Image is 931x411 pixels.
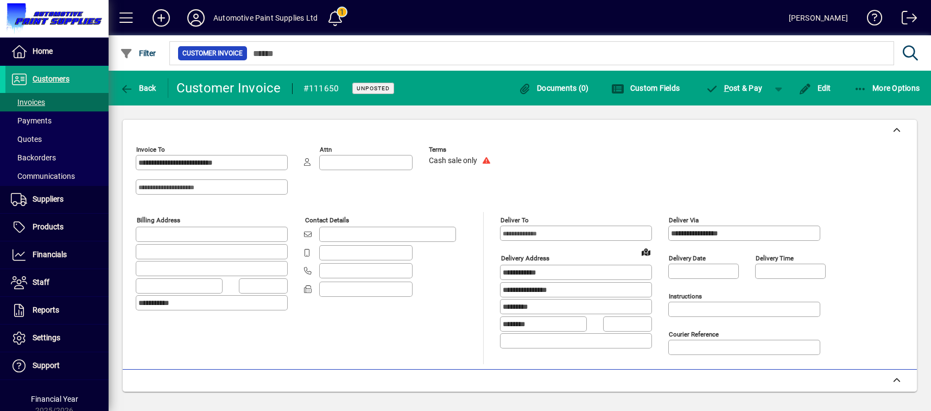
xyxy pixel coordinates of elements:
[609,78,682,98] button: Custom Fields
[5,269,109,296] a: Staff
[5,167,109,185] a: Communications
[851,78,923,98] button: More Options
[33,250,67,259] span: Financials
[120,49,156,58] span: Filter
[320,146,332,153] mat-label: Attn
[789,9,848,27] div: [PERSON_NAME]
[11,135,42,144] span: Quotes
[859,2,883,38] a: Knowledge Base
[213,9,318,27] div: Automotive Paint Supplies Ltd
[5,148,109,167] a: Backorders
[501,216,529,224] mat-label: Deliver To
[5,93,109,111] a: Invoices
[33,333,60,342] span: Settings
[11,172,75,180] span: Communications
[518,84,589,92] span: Documents (0)
[5,130,109,148] a: Quotes
[179,8,213,28] button: Profile
[669,331,719,338] mat-label: Courier Reference
[33,222,64,231] span: Products
[136,146,165,153] mat-label: Invoice To
[669,216,699,224] mat-label: Deliver via
[669,292,702,300] mat-label: Instructions
[5,186,109,213] a: Suppliers
[117,43,159,63] button: Filter
[894,2,917,38] a: Logout
[516,78,592,98] button: Documents (0)
[11,98,45,107] span: Invoices
[144,8,179,28] button: Add
[33,306,59,314] span: Reports
[5,297,109,324] a: Reports
[854,84,920,92] span: More Options
[724,84,729,92] span: P
[109,78,168,98] app-page-header-button: Back
[33,195,64,203] span: Suppliers
[357,85,390,92] span: Unposted
[429,146,494,153] span: Terms
[5,214,109,241] a: Products
[31,395,78,403] span: Financial Year
[176,79,281,97] div: Customer Invoice
[669,254,706,262] mat-label: Delivery date
[120,84,156,92] span: Back
[33,47,53,55] span: Home
[33,361,60,370] span: Support
[429,157,477,165] span: Cash sale only
[182,48,243,59] span: Customer Invoice
[5,241,109,269] a: Financials
[700,78,768,98] button: Post & Pay
[303,80,339,97] div: #111650
[5,352,109,379] a: Support
[611,84,680,92] span: Custom Fields
[11,116,52,125] span: Payments
[705,84,762,92] span: ost & Pay
[637,243,655,260] a: View on map
[756,254,794,262] mat-label: Delivery time
[33,278,49,287] span: Staff
[117,78,159,98] button: Back
[5,38,109,65] a: Home
[5,111,109,130] a: Payments
[11,153,56,162] span: Backorders
[796,78,834,98] button: Edit
[799,84,831,92] span: Edit
[33,74,69,83] span: Customers
[5,325,109,352] a: Settings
